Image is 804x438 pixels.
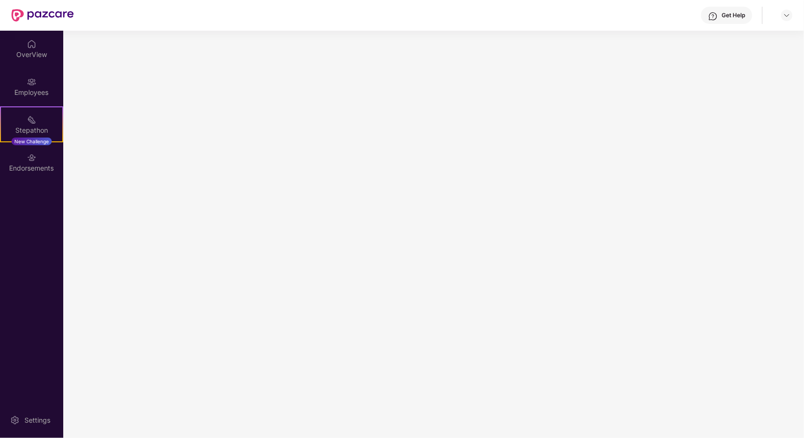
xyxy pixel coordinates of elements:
img: svg+xml;base64,PHN2ZyBpZD0iRHJvcGRvd24tMzJ4MzIiIHhtbG5zPSJodHRwOi8vd3d3LnczLm9yZy8yMDAwL3N2ZyIgd2... [783,12,791,19]
div: Get Help [722,12,745,19]
img: svg+xml;base64,PHN2ZyBpZD0iU2V0dGluZy0yMHgyMCIgeG1sbnM9Imh0dHA6Ly93d3cudzMub3JnLzIwMDAvc3ZnIiB3aW... [10,415,20,425]
img: svg+xml;base64,PHN2ZyB4bWxucz0iaHR0cDovL3d3dy53My5vcmcvMjAwMC9zdmciIHdpZHRoPSIyMSIgaGVpZ2h0PSIyMC... [27,115,36,125]
div: Settings [22,415,53,425]
img: New Pazcare Logo [11,9,74,22]
img: svg+xml;base64,PHN2ZyBpZD0iSGVscC0zMngzMiIgeG1sbnM9Imh0dHA6Ly93d3cudzMub3JnLzIwMDAvc3ZnIiB3aWR0aD... [708,12,718,21]
img: svg+xml;base64,PHN2ZyBpZD0iRW1wbG95ZWVzIiB4bWxucz0iaHR0cDovL3d3dy53My5vcmcvMjAwMC9zdmciIHdpZHRoPS... [27,77,36,87]
div: New Challenge [11,138,52,145]
img: svg+xml;base64,PHN2ZyBpZD0iSG9tZSIgeG1sbnM9Imh0dHA6Ly93d3cudzMub3JnLzIwMDAvc3ZnIiB3aWR0aD0iMjAiIG... [27,39,36,49]
img: svg+xml;base64,PHN2ZyBpZD0iRW5kb3JzZW1lbnRzIiB4bWxucz0iaHR0cDovL3d3dy53My5vcmcvMjAwMC9zdmciIHdpZH... [27,153,36,162]
div: Stepathon [1,126,62,135]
